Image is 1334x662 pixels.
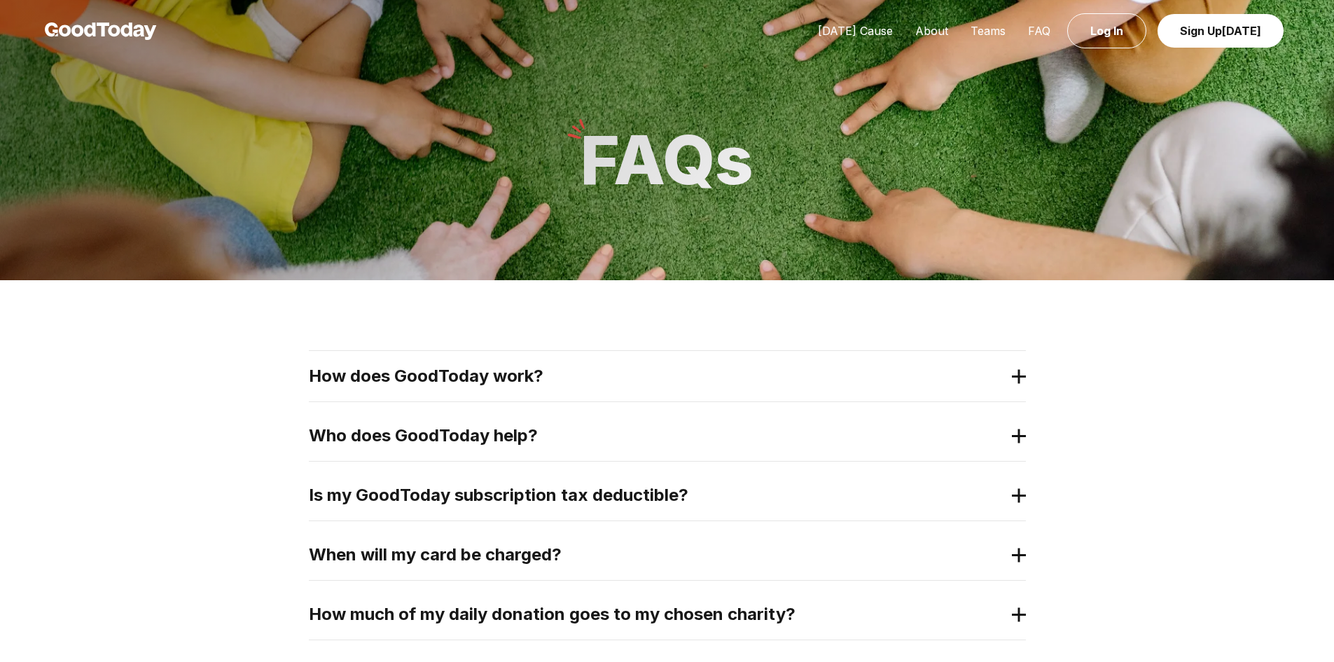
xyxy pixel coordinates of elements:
[309,484,1003,506] h2: Is my GoodToday subscription tax deductible?
[807,24,904,38] a: [DATE] Cause
[309,425,1003,447] h2: Who does GoodToday help?
[309,365,1003,387] h2: How does GoodToday work?
[309,603,1003,626] h2: How much of my daily donation goes to my chosen charity?
[959,24,1017,38] a: Teams
[309,544,1003,566] h2: When will my card be charged?
[45,22,157,40] img: GoodToday
[1158,14,1284,48] a: Sign Up[DATE]
[1017,24,1062,38] a: FAQ
[1222,24,1261,38] span: [DATE]
[904,24,959,38] a: About
[1067,13,1146,48] a: Log In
